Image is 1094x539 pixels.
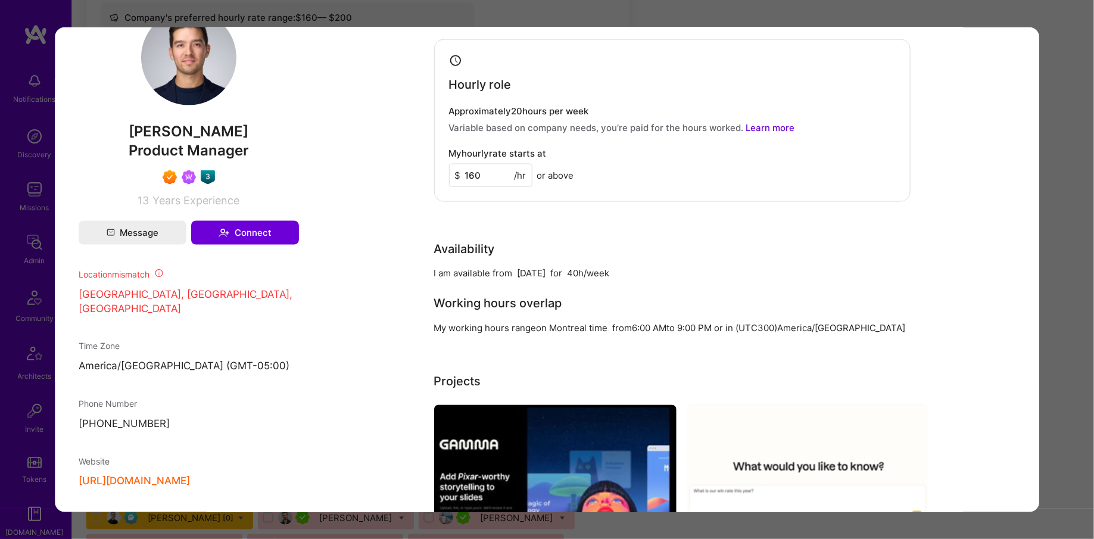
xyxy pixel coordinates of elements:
div: Availability [434,239,494,257]
h4: My hourly rate starts at [448,148,546,158]
p: America/[GEOGRAPHIC_DATA] (GMT-05:00 ) [79,360,299,374]
p: [PHONE_NUMBER] [79,418,299,432]
i: icon Clock [448,54,462,68]
a: User Avatar [141,96,236,108]
div: modal [55,27,1039,512]
span: $ [454,169,460,181]
span: from in (UTC 300 ) America/[GEOGRAPHIC_DATA] [612,322,905,334]
div: for [550,267,562,279]
div: h/week [578,267,609,279]
img: Been on Mission [182,170,196,185]
span: Phone Number [79,399,137,409]
i: icon Connect [219,228,229,238]
div: My working hours range on Montreal time [434,322,607,334]
span: Years Experience [152,194,239,207]
span: Product Manager [129,142,249,159]
p: Variable based on company needs, you’re paid for the hours worked. [448,121,895,133]
div: Working hours overlap [434,294,562,312]
i: icon Mail [106,229,114,237]
span: 13 [138,194,149,207]
a: Learn more [746,121,794,133]
h4: Approximately 20 hours per week [448,105,895,116]
h4: Hourly role [448,77,511,91]
span: or above [537,169,574,181]
div: Location mismatch [79,269,299,281]
span: [PERSON_NAME] [79,123,299,141]
span: Time Zone [79,341,120,351]
input: XXX [448,163,532,186]
button: Message [79,221,186,245]
div: I am available from [434,267,512,279]
div: 40 [567,267,578,279]
img: Exceptional A.Teamer [163,170,177,185]
div: [DATE] [517,267,546,279]
span: /hr [514,169,526,181]
button: Connect [191,221,299,245]
p: [GEOGRAPHIC_DATA], [GEOGRAPHIC_DATA], [GEOGRAPHIC_DATA] [79,288,299,317]
span: 6:00 AM to 9:00 PM or [632,322,723,334]
img: User Avatar [141,10,236,105]
div: Projects [434,372,481,390]
span: Website [79,457,110,467]
button: [URL][DOMAIN_NAME] [79,475,190,488]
